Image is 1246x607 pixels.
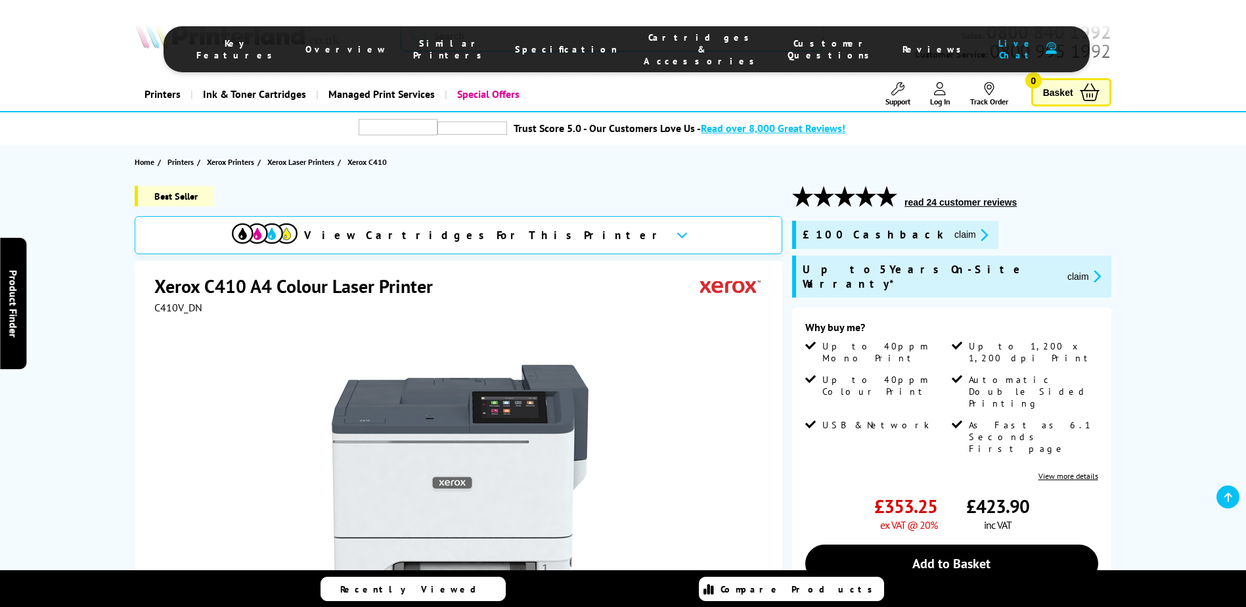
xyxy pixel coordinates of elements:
[803,262,1057,291] span: Up to 5 Years On-Site Warranty*
[994,37,1039,61] span: Live Chat
[167,155,194,169] span: Printers
[930,82,950,106] a: Log In
[885,97,910,106] span: Support
[135,155,158,169] a: Home
[699,577,884,601] a: Compare Products
[885,82,910,106] a: Support
[135,186,214,206] span: Best Seller
[154,301,202,314] span: C410V_DN
[969,419,1095,455] span: As Fast as 6.1 Seconds First page
[970,82,1008,106] a: Track Order
[347,155,390,169] a: Xerox C410
[445,78,529,111] a: Special Offers
[1038,471,1098,481] a: View more details
[1046,42,1057,55] img: user-headset-duotone.svg
[969,340,1095,364] span: Up to 1,200 x 1,200 dpi Print
[135,155,154,169] span: Home
[1063,269,1105,284] button: promo-description
[7,270,20,338] span: Product Finder
[267,155,338,169] a: Xerox Laser Printers
[644,32,761,67] span: Cartridges & Accessories
[316,78,445,111] a: Managed Print Services
[304,228,665,242] span: View Cartridges For This Printer
[135,78,190,111] a: Printers
[167,155,197,169] a: Printers
[514,122,845,135] a: Trust Score 5.0 - Our Customers Love Us -Read over 8,000 Great Reviews!
[822,374,948,397] span: Up to 40ppm Colour Print
[874,494,937,518] span: £353.25
[803,227,944,242] span: £100 Cashback
[1043,83,1073,101] span: Basket
[822,419,929,431] span: USB & Network
[805,545,1098,583] a: Add to Basket
[901,196,1021,208] button: read 24 customer reviews
[359,119,437,135] img: trustpilot rating
[515,43,617,55] span: Specification
[822,340,948,364] span: Up to 40ppm Mono Print
[340,583,489,595] span: Recently Viewed
[207,155,257,169] a: Xerox Printers
[207,155,254,169] span: Xerox Printers
[196,37,279,61] span: Key Features
[332,340,589,598] img: Xerox C410
[1031,78,1111,106] a: Basket 0
[805,321,1098,340] div: Why buy me?
[902,43,968,55] span: Reviews
[1025,72,1042,89] span: 0
[930,97,950,106] span: Log In
[232,223,298,244] img: View Cartridges
[190,78,316,111] a: Ink & Toner Cartridges
[969,374,1095,409] span: Automatic Double Sided Printing
[984,518,1012,531] span: inc VAT
[203,78,306,111] span: Ink & Toner Cartridges
[347,155,387,169] span: Xerox C410
[305,43,387,55] span: Overview
[700,274,761,298] img: Xerox
[950,227,992,242] button: promo-description
[721,583,879,595] span: Compare Products
[788,37,876,61] span: Customer Questions
[413,37,489,61] span: Similar Printers
[880,518,937,531] span: ex VAT @ 20%
[321,577,506,601] a: Recently Viewed
[267,155,334,169] span: Xerox Laser Printers
[701,122,845,135] span: Read over 8,000 Great Reviews!
[437,122,507,135] img: trustpilot rating
[966,494,1029,518] span: £423.90
[154,274,446,298] h1: Xerox C410 A4 Colour Laser Printer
